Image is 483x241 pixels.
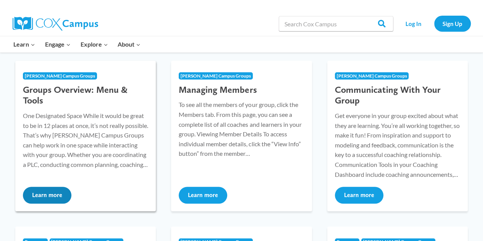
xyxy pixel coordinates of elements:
[335,84,460,107] h3: Communicating With Your Group
[23,84,148,107] h3: Groups Overview: Menu & Tools
[397,16,471,31] nav: Secondary Navigation
[179,187,227,204] button: Learn more
[279,16,393,31] input: Search Cox Campus
[9,36,145,52] nav: Primary Navigation
[13,17,98,31] img: Cox Campus
[327,61,468,212] a: [PERSON_NAME] Campus Groups Communicating With Your Group Get everyone in your group excited abou...
[113,36,145,52] button: Child menu of About
[25,73,95,79] span: [PERSON_NAME] Campus Groups
[171,61,312,212] a: [PERSON_NAME] Campus Groups Managing Members To see all the members of your group, click the Memb...
[181,73,251,79] span: [PERSON_NAME] Campus Groups
[179,100,304,159] p: To see all the members of your group, click the Members tab. From this page, you can see a comple...
[335,111,460,179] p: Get everyone in your group excited about what they are learning. You’re all working together, so ...
[336,73,407,79] span: [PERSON_NAME] Campus Groups
[9,36,40,52] button: Child menu of Learn
[76,36,113,52] button: Child menu of Explore
[335,187,383,204] button: Learn more
[434,16,471,31] a: Sign Up
[23,187,71,204] button: Learn more
[40,36,76,52] button: Child menu of Engage
[179,84,304,95] h3: Managing Members
[397,16,430,31] a: Log In
[15,61,156,212] a: [PERSON_NAME] Campus Groups Groups Overview: Menu & Tools One Designated Space While it would be ...
[23,111,148,170] p: One Designated Space While it would be great to be in 12 places at once, it’s not really possible...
